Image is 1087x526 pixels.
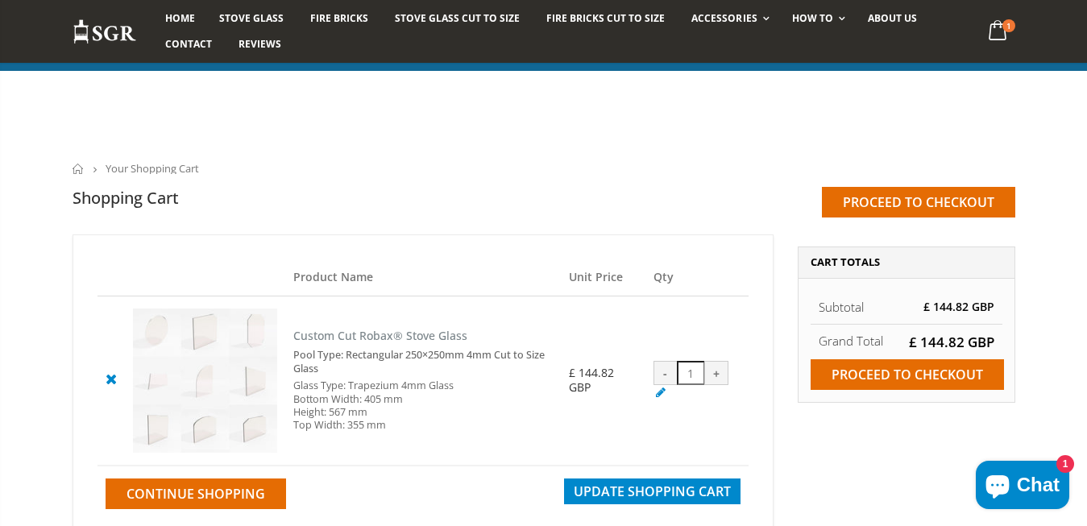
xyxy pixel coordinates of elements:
[207,6,296,31] a: Stove Glass
[819,333,883,349] strong: Grand Total
[395,11,520,25] span: Stove Glass Cut To Size
[819,299,864,315] span: Subtotal
[1002,19,1015,32] span: 1
[219,11,284,25] span: Stove Glass
[534,6,677,31] a: Fire Bricks Cut To Size
[165,37,212,51] span: Contact
[679,6,777,31] a: Accessories
[293,379,552,432] div: Glass Type: Trapezium 4mm Glass Bottom Width: 405 mm Height: 567 mm Top Width: 355 mm
[133,309,278,454] img: Custom Cut Robax® Stove Glass - Rectangular 250×250mm 4mm Cut to Size Glass
[780,6,853,31] a: How To
[564,478,741,504] button: Update Shopping Cart
[645,259,749,296] th: Qty
[293,348,552,375] div: Pool Type: Rectangular 250×250mm 4mm Cut to Size Glass
[73,164,85,174] a: Home
[856,6,929,31] a: About us
[909,333,994,351] span: £ 144.82 GBP
[569,365,614,395] span: £ 144.82 GBP
[574,483,731,500] span: Update Shopping Cart
[971,461,1074,513] inbox-online-store-chat: Shopify online store chat
[293,328,467,343] a: Custom Cut Robax® Stove Glass
[822,187,1015,217] input: Proceed to checkout
[811,359,1004,390] input: Proceed to checkout
[653,361,678,385] div: -
[704,361,728,385] div: +
[106,161,199,176] span: Your Shopping Cart
[561,259,645,296] th: Unit Price
[285,259,560,296] th: Product Name
[73,19,137,45] img: Stove Glass Replacement
[153,31,224,57] a: Contact
[923,299,994,314] span: £ 144.82 GBP
[226,31,293,57] a: Reviews
[165,11,195,25] span: Home
[546,11,665,25] span: Fire Bricks Cut To Size
[383,6,532,31] a: Stove Glass Cut To Size
[153,6,207,31] a: Home
[691,11,757,25] span: Accessories
[868,11,917,25] span: About us
[73,187,179,209] h1: Shopping Cart
[811,255,880,269] span: Cart Totals
[106,478,286,509] a: Continue Shopping
[298,6,380,31] a: Fire Bricks
[981,16,1014,48] a: 1
[310,11,368,25] span: Fire Bricks
[792,11,833,25] span: How To
[239,37,281,51] span: Reviews
[127,485,265,503] span: Continue Shopping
